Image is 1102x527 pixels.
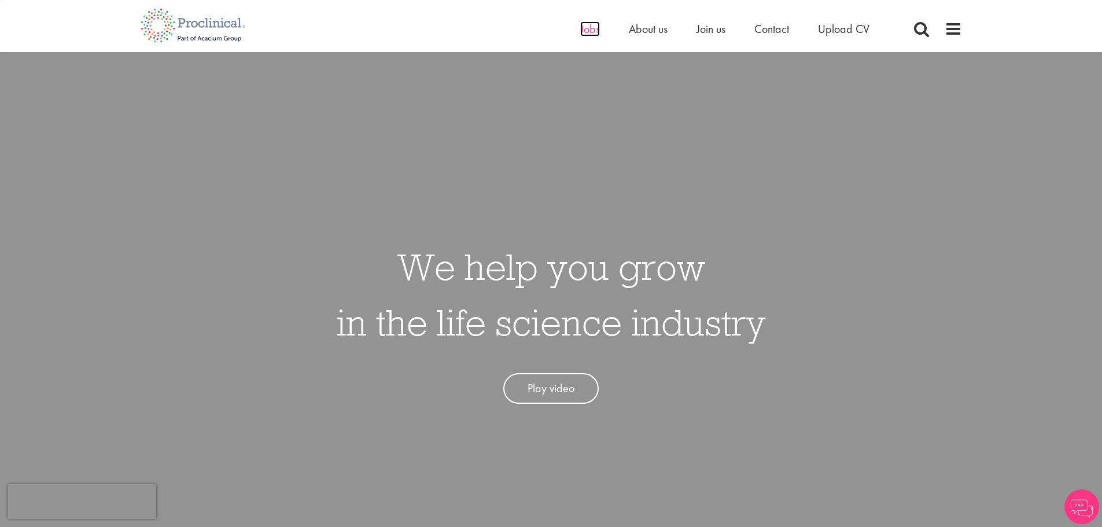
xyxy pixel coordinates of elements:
h1: We help you grow in the life science industry [337,239,766,350]
a: Contact [754,21,789,36]
a: Play video [503,373,599,404]
a: Upload CV [818,21,869,36]
a: Join us [696,21,725,36]
img: Chatbot [1064,489,1099,524]
a: About us [629,21,668,36]
a: Jobs [580,21,600,36]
